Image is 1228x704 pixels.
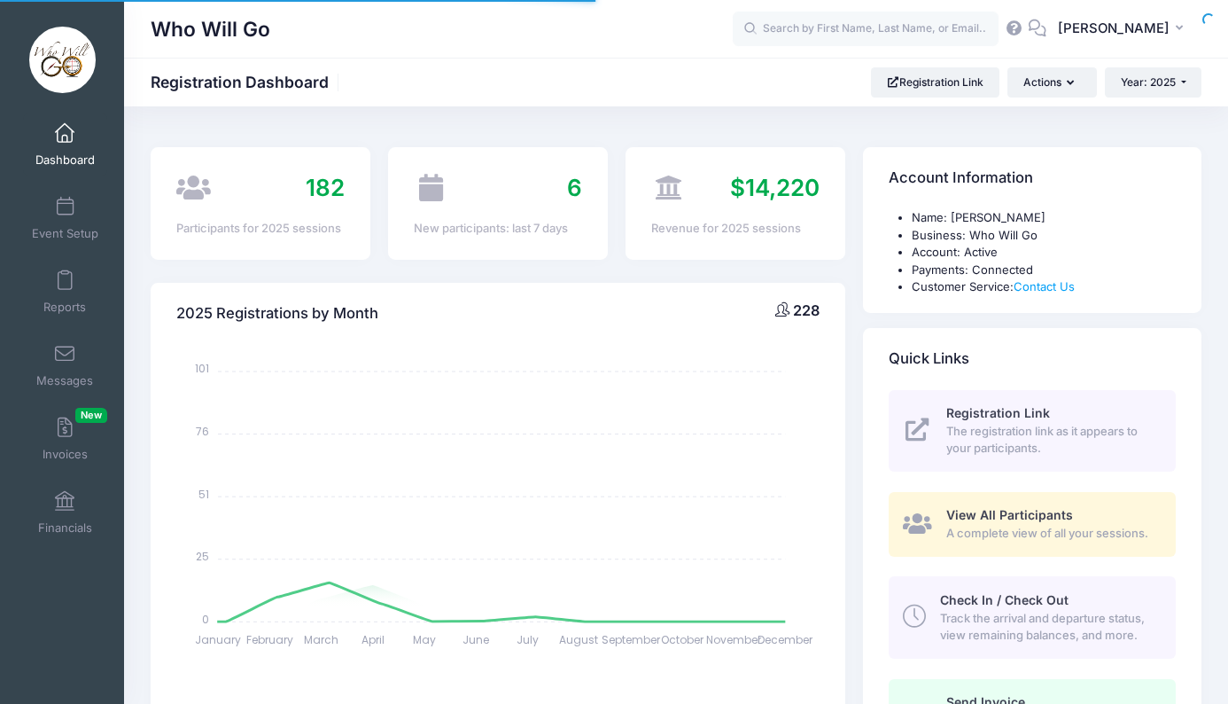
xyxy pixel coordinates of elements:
tspan: 76 [196,424,209,439]
span: A complete view of all your sessions. [946,525,1155,543]
li: Customer Service: [912,278,1176,296]
div: New participants: last 7 days [414,220,582,238]
button: [PERSON_NAME] [1046,9,1201,50]
tspan: August [560,632,599,647]
tspan: January [195,632,241,647]
a: Registration Link The registration link as it appears to your participants. [889,390,1176,472]
tspan: February [246,632,293,647]
span: 182 [306,174,345,201]
h4: 2025 Registrations by Month [176,289,378,340]
tspan: April [361,632,385,647]
tspan: November [706,632,762,647]
h1: Registration Dashboard [151,73,344,91]
img: Who Will Go [29,27,96,93]
span: View All Participants [946,507,1073,522]
button: Actions [1007,67,1096,98]
h4: Account Information [889,153,1033,204]
li: Account: Active [912,244,1176,262]
a: Check In / Check Out Track the arrival and departure status, view remaining balances, and more. [889,576,1176,658]
a: Financials [23,481,107,544]
span: Registration Link [946,405,1050,420]
span: Dashboard [35,153,95,168]
span: The registration link as it appears to your participants. [946,423,1155,458]
tspan: 101 [195,361,209,376]
input: Search by First Name, Last Name, or Email... [733,12,999,47]
a: Contact Us [1014,279,1075,293]
tspan: December [758,632,814,647]
a: Dashboard [23,113,107,176]
li: Business: Who Will Go [912,227,1176,245]
span: New [75,408,107,423]
span: Invoices [43,447,88,462]
span: 6 [567,174,582,201]
span: Check In / Check Out [940,592,1069,607]
div: Revenue for 2025 sessions [651,220,820,238]
tspan: May [413,632,436,647]
tspan: 25 [196,549,209,564]
tspan: 51 [198,487,209,502]
h4: Quick Links [889,333,969,384]
span: 228 [793,301,820,319]
span: Reports [43,300,86,315]
li: Name: [PERSON_NAME] [912,209,1176,227]
button: Year: 2025 [1105,67,1201,98]
tspan: March [304,632,338,647]
tspan: July [517,632,539,647]
span: [PERSON_NAME] [1058,19,1170,38]
h1: Who Will Go [151,9,270,50]
span: Messages [36,373,93,388]
div: Participants for 2025 sessions [176,220,345,238]
tspan: June [462,632,489,647]
li: Payments: Connected [912,262,1176,279]
a: Messages [23,334,107,396]
a: Reports [23,261,107,323]
a: Registration Link [871,67,999,98]
span: Event Setup [32,226,98,241]
a: View All Participants A complete view of all your sessions. [889,492,1176,557]
a: Event Setup [23,187,107,249]
span: Financials [38,520,92,536]
tspan: September [602,632,661,647]
span: Track the arrival and departure status, view remaining balances, and more. [940,610,1155,645]
span: Year: 2025 [1121,75,1176,89]
a: InvoicesNew [23,408,107,470]
tspan: October [661,632,704,647]
tspan: 0 [202,612,209,627]
span: $14,220 [730,174,820,201]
